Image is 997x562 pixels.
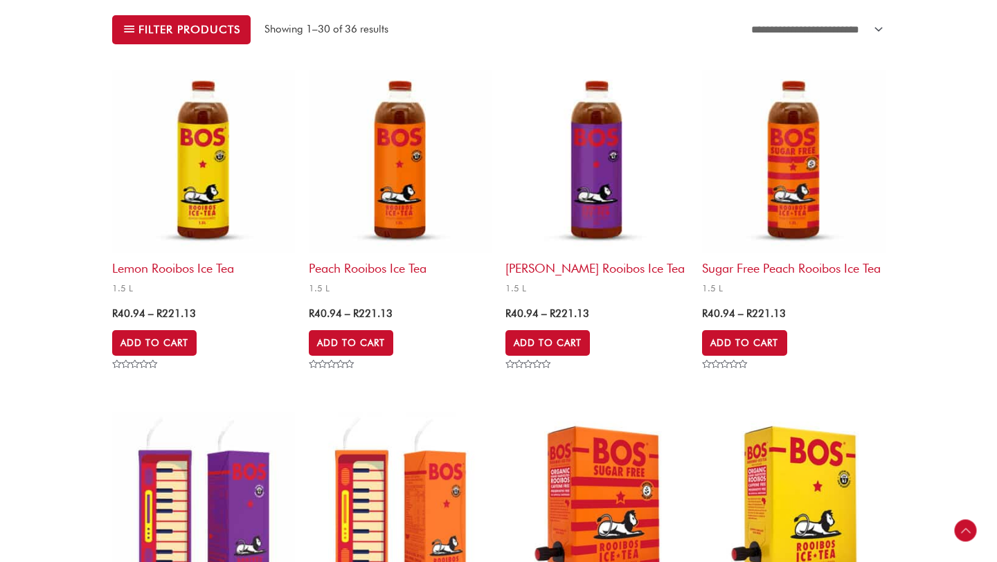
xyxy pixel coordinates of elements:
[702,70,885,253] img: sugar free rooibos ice tea 1.5L
[702,282,885,294] span: 1.5 L
[309,307,342,320] bdi: 40.94
[112,70,295,298] a: Lemon Rooibos Ice Tea1.5 L
[309,253,492,276] h2: Peach Rooibos Ice Tea
[353,307,359,320] span: R
[353,307,393,320] bdi: 221.13
[702,307,708,320] span: R
[345,307,350,320] span: –
[702,330,787,355] a: Select options for “Sugar Free Peach Rooibos Ice Tea”
[148,307,154,320] span: –
[738,307,744,320] span: –
[112,307,118,320] span: R
[541,307,547,320] span: –
[505,70,688,298] a: [PERSON_NAME] Rooibos Ice Tea1.5 L
[156,307,162,320] span: R
[505,253,688,276] h2: [PERSON_NAME] Rooibos Ice Tea
[550,307,555,320] span: R
[112,253,295,276] h2: Lemon Rooibos Ice Tea
[156,307,196,320] bdi: 221.13
[264,21,388,37] p: Showing 1–30 of 36 results
[505,307,539,320] bdi: 40.94
[112,330,197,355] a: Select options for “Lemon Rooibos Ice Tea”
[309,70,492,298] a: Peach Rooibos Ice Tea1.5 L
[309,282,492,294] span: 1.5 L
[309,330,393,355] a: Select options for “Peach Rooibos Ice Tea”
[112,70,295,253] img: lemon rooibos ice tea 1.5L
[505,330,590,355] a: Select options for “Berry Rooibos Ice Tea”
[505,70,688,253] img: berry rooibos ice tea
[112,307,145,320] bdi: 40.94
[505,307,511,320] span: R
[746,307,786,320] bdi: 221.13
[112,15,251,44] button: Filter products
[746,307,752,320] span: R
[702,307,735,320] bdi: 40.94
[505,282,688,294] span: 1.5 L
[743,15,886,44] select: Shop order
[309,70,492,253] img: lemon rooibos ice tea
[138,24,240,35] span: Filter products
[702,253,885,276] h2: Sugar Free Peach Rooibos Ice Tea
[702,70,885,298] a: Sugar Free Peach Rooibos Ice Tea1.5 L
[112,282,295,294] span: 1.5 L
[550,307,589,320] bdi: 221.13
[309,307,314,320] span: R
